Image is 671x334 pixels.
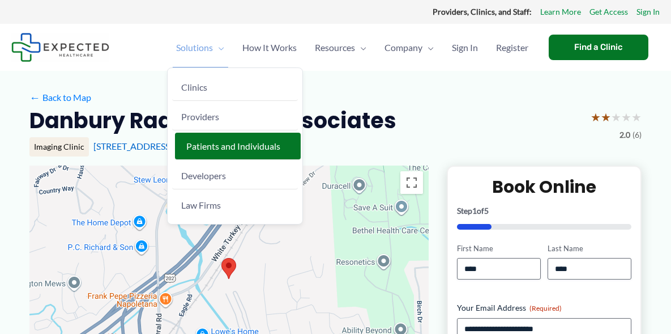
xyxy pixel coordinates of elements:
a: [STREET_ADDRESS] [93,141,173,151]
strong: Providers, Clinics, and Staff: [433,7,532,16]
span: ★ [621,107,631,128]
span: (6) [632,128,642,142]
span: Solutions [176,28,213,67]
a: Law Firms [172,192,298,218]
div: Imaging Clinic [29,137,89,157]
span: ★ [611,107,621,128]
span: 1 [472,206,477,215]
label: First Name [457,243,541,254]
a: How It Works [233,28,306,67]
span: Developers [181,170,226,181]
span: ← [29,92,40,103]
span: Register [496,28,528,67]
a: Patients and Individuals [175,133,301,160]
label: Your Email Address [457,302,631,314]
a: Providers [172,103,298,130]
span: 2.0 [619,128,630,142]
a: Find a Clinic [549,35,648,60]
a: Register [487,28,537,67]
h2: Book Online [457,176,631,198]
span: ★ [601,107,611,128]
p: Step of [457,207,631,215]
img: Expected Healthcare Logo - side, dark font, small [11,33,109,62]
h2: Danbury Radiological Associates [29,107,396,134]
label: Last Name [548,243,631,254]
span: Providers [181,111,219,122]
span: Menu Toggle [422,28,434,67]
span: ★ [591,107,601,128]
span: Law Firms [181,200,221,210]
a: ←Back to Map [29,89,91,106]
span: Sign In [452,28,478,67]
a: Sign In [443,28,487,67]
nav: Primary Site Navigation [167,28,537,67]
a: SolutionsMenu Toggle [167,28,233,67]
a: CompanyMenu Toggle [375,28,443,67]
span: Menu Toggle [213,28,224,67]
span: (Required) [529,304,562,312]
span: How It Works [242,28,297,67]
span: 5 [484,206,489,215]
span: Clinics [181,82,207,92]
a: Learn More [540,5,581,19]
a: Get Access [589,5,628,19]
span: ★ [631,107,642,128]
a: Sign In [636,5,660,19]
span: Menu Toggle [355,28,366,67]
a: Clinics [172,74,298,101]
a: ResourcesMenu Toggle [306,28,375,67]
button: Toggle fullscreen view [400,171,423,194]
a: Developers [172,162,298,189]
span: Company [384,28,422,67]
span: Resources [315,28,355,67]
span: Patients and Individuals [186,141,280,151]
